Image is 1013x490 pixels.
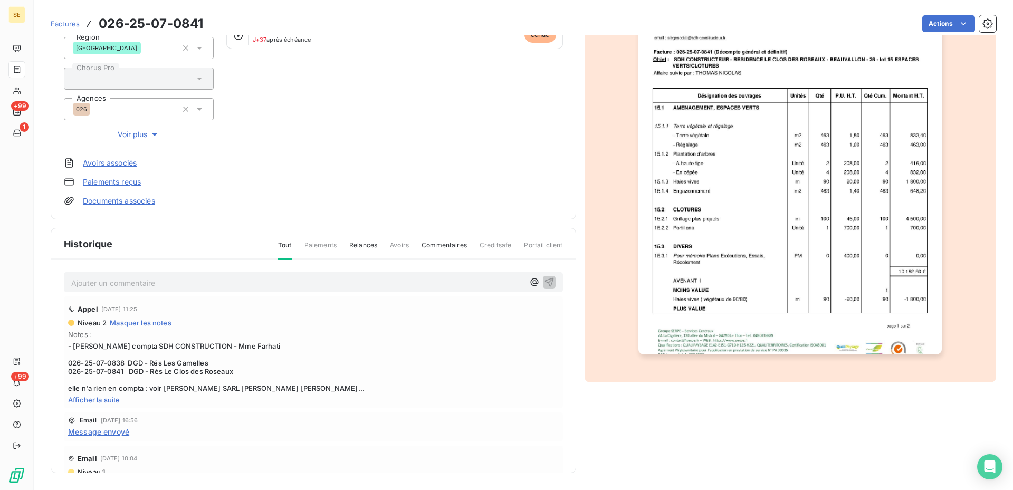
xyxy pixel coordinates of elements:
div: Open Intercom Messenger [977,454,1002,479]
span: Niveau 1 [77,468,105,476]
span: Message envoyé [68,426,129,437]
span: Commentaires [422,241,467,258]
span: [DATE] 11:25 [101,306,138,312]
span: Paiements [304,241,337,258]
span: 026 [76,106,87,112]
span: - [PERSON_NAME] compta SDH CONSTRUCTION - Mme Farhati 026-25-07-0838 DGD - Rés Les Gamelles 026-2... [68,342,559,392]
div: SE [8,6,25,23]
span: [DATE] 16:56 [101,417,138,424]
span: Factures [51,20,80,28]
img: Logo LeanPay [8,467,25,484]
span: +99 [11,372,29,381]
span: Afficher la suite [68,396,559,404]
span: Notes : [68,330,559,339]
a: Avoirs associés [83,158,137,168]
span: Creditsafe [480,241,512,258]
span: Masquer les notes [110,319,171,327]
span: après échéance [253,36,311,43]
button: Voir plus [64,129,214,140]
span: Tout [278,241,292,260]
span: Portail client [524,241,562,258]
span: Relances [349,241,377,258]
button: Actions [922,15,975,32]
span: Voir plus [118,129,160,140]
span: Niveau 2 [77,319,107,327]
span: +99 [11,101,29,111]
span: Historique [64,237,113,251]
h3: 026-25-07-0841 [99,14,203,33]
span: Appel [78,305,98,313]
a: Factures [51,18,80,29]
a: Paiements reçus [83,177,141,187]
a: Documents associés [83,196,155,206]
span: [GEOGRAPHIC_DATA] [76,45,138,51]
span: 1 [20,122,29,132]
span: Email [80,417,97,424]
span: J+37 [253,36,267,43]
span: [DATE] 10:04 [100,455,138,462]
span: Avoirs [390,241,409,258]
span: Email [78,454,97,463]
